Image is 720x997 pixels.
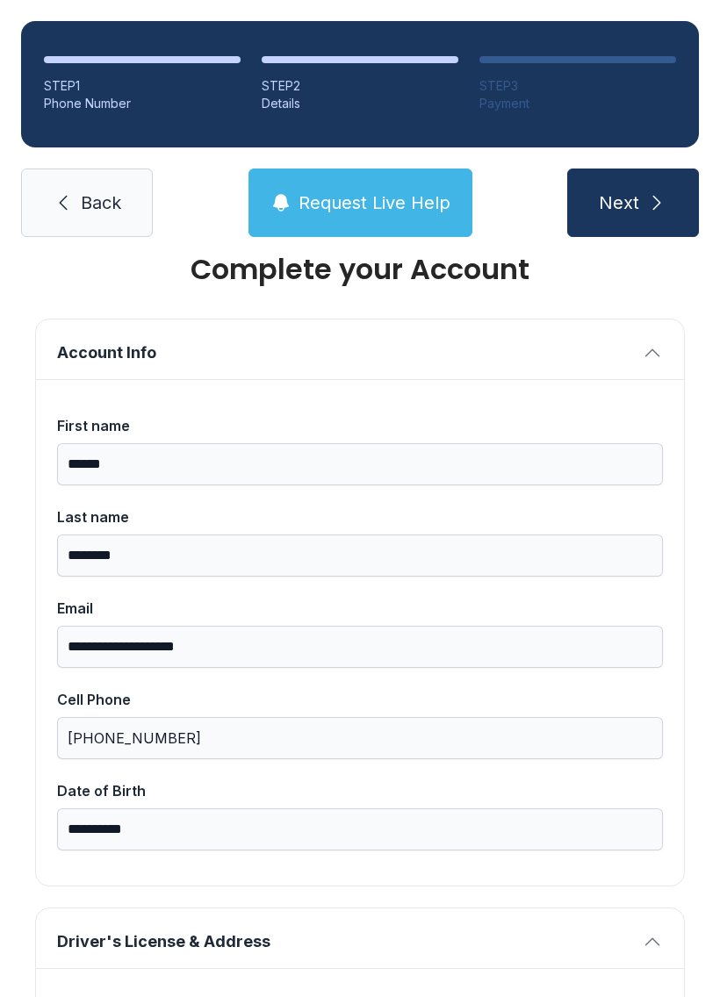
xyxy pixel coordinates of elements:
[262,77,458,95] div: STEP 2
[57,415,663,436] div: First name
[57,717,663,759] input: Cell Phone
[262,95,458,112] div: Details
[479,95,676,112] div: Payment
[57,808,663,850] input: Date of Birth
[57,626,663,668] input: Email
[35,255,685,283] h1: Complete your Account
[57,443,663,485] input: First name
[479,77,676,95] div: STEP 3
[57,341,635,365] span: Account Info
[57,598,663,619] div: Email
[44,77,241,95] div: STEP 1
[57,780,663,801] div: Date of Birth
[36,908,684,968] button: Driver's License & Address
[299,190,450,215] span: Request Live Help
[57,689,663,710] div: Cell Phone
[57,506,663,527] div: Last name
[81,190,121,215] span: Back
[57,534,663,577] input: Last name
[36,319,684,379] button: Account Info
[57,929,635,954] span: Driver's License & Address
[599,190,639,215] span: Next
[44,95,241,112] div: Phone Number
